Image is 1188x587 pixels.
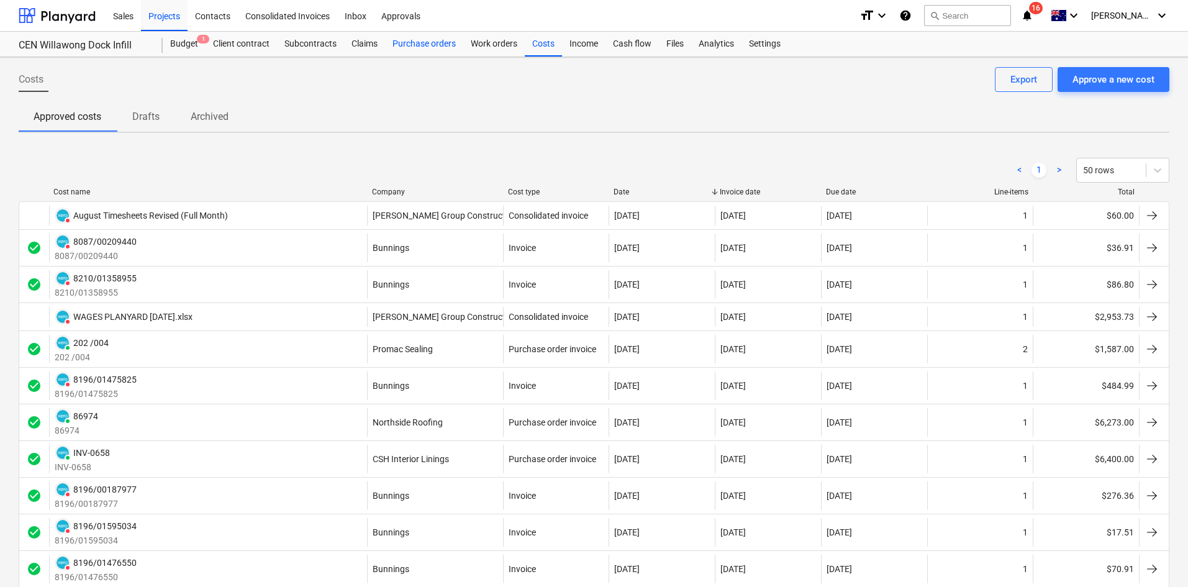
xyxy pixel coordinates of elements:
div: Invoice [509,564,536,574]
p: Archived [191,109,229,124]
div: [PERSON_NAME] Group Construction [373,312,517,322]
div: Purchase order invoice [509,454,596,464]
span: check_circle [27,277,42,292]
div: Invoice has been synced with Xero and its status is currently DELETED [55,371,71,388]
a: Purchase orders [385,32,463,57]
div: 8196/01595034 [73,521,137,531]
div: [DATE] [614,280,640,289]
div: Purchase order invoice [509,417,596,427]
div: 8087/00209440 [73,237,137,247]
img: xero.svg [57,410,69,422]
div: [DATE] [827,564,852,574]
p: Approved costs [34,109,101,124]
div: Company [372,188,498,196]
i: notifications [1021,8,1033,23]
div: [DATE] [614,312,640,322]
div: Analytics [691,32,741,57]
div: Bunnings [373,491,409,501]
p: Drafts [131,109,161,124]
div: Invoice has been synced with Xero and its status is currently DELETED [55,555,71,571]
div: 1 [1023,491,1028,501]
div: Invoice has been synced with Xero and its status is currently DELETED [55,309,71,325]
a: Income [562,32,605,57]
div: WAGES PLANYARD [DATE].xlsx [73,312,193,322]
a: Claims [344,32,385,57]
span: check_circle [27,452,42,466]
a: Page 1 is your current page [1032,163,1046,178]
img: xero.svg [57,557,69,569]
div: [DATE] [827,454,852,464]
span: check_circle [27,378,42,393]
div: $36.91 [1033,234,1139,262]
div: [DATE] [614,564,640,574]
div: Invoice has been synced with Xero and its status is currently DELETED [55,234,71,250]
div: [DATE] [720,417,746,427]
div: [DATE] [827,280,852,289]
div: August Timesheets Revised (Full Month) [73,211,228,221]
div: Invoice was approved [27,240,42,255]
a: Work orders [463,32,525,57]
div: [DATE] [720,454,746,464]
div: Bunnings [373,243,409,253]
i: keyboard_arrow_down [874,8,889,23]
p: 8210/01358955 [55,286,137,299]
div: [DATE] [720,211,746,221]
p: INV-0658 [55,461,110,473]
div: Consolidated invoice [509,211,588,221]
div: Promac Sealing [373,344,433,354]
div: Invoice was approved [27,415,42,430]
div: Export [1010,71,1037,88]
div: 1 [1023,280,1028,289]
div: 86974 [73,411,98,421]
div: 8196/00187977 [73,485,137,494]
a: Client contract [206,32,277,57]
div: Invoice has been synced with Xero and its status is currently DELETED [55,518,71,534]
span: 16 [1029,2,1043,14]
div: 1 [1023,454,1028,464]
div: Invoice date [720,188,816,196]
div: Invoice [509,491,536,501]
i: keyboard_arrow_down [1154,8,1169,23]
div: Invoice was approved [27,562,42,576]
span: check_circle [27,525,42,540]
div: [DATE] [614,344,640,354]
div: 1 [1023,312,1028,322]
div: Invoice was approved [27,342,42,357]
div: 8196/01475825 [73,375,137,385]
i: Knowledge base [899,8,912,23]
div: $6,400.00 [1033,445,1139,473]
p: 8196/01475825 [55,388,137,400]
div: [DATE] [827,243,852,253]
img: xero.svg [57,483,69,496]
div: 2 [1023,344,1028,354]
div: Cash flow [605,32,659,57]
img: xero.svg [57,272,69,284]
a: Files [659,32,691,57]
img: xero.svg [57,520,69,532]
div: 202 /004 [73,338,109,348]
div: Consolidated invoice [509,312,588,322]
div: [DATE] [720,527,746,537]
div: 8196/01476550 [73,558,137,568]
a: Settings [741,32,788,57]
div: Cost type [508,188,604,196]
span: check_circle [27,240,42,255]
div: $276.36 [1033,481,1139,510]
div: [DATE] [720,243,746,253]
div: Chat Widget [1126,527,1188,587]
div: $60.00 [1033,206,1139,225]
span: search [930,11,940,20]
img: xero.svg [57,235,69,248]
div: [DATE] [614,243,640,253]
div: CEN Willawong Dock Infill [19,39,148,52]
div: Invoice [509,527,536,537]
i: format_size [859,8,874,23]
div: 1 [1023,243,1028,253]
div: [DATE] [827,491,852,501]
div: 8210/01358955 [73,273,137,283]
a: Costs [525,32,562,57]
div: [DATE] [720,564,746,574]
div: $86.80 [1033,270,1139,299]
div: Invoice has been synced with Xero and its status is currently DELETED [55,207,71,224]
